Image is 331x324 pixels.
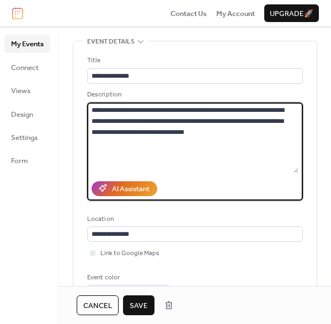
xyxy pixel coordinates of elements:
[4,152,50,169] a: Form
[216,8,255,19] a: My Account
[270,8,313,19] span: Upgrade 🚀
[4,82,50,99] a: Views
[87,214,301,225] div: Location
[123,295,154,315] button: Save
[11,155,28,166] span: Form
[92,181,157,196] button: AI Assistant
[100,248,159,259] span: Link to Google Maps
[11,132,38,143] span: Settings
[11,39,44,50] span: My Events
[4,128,50,146] a: Settings
[87,89,301,100] div: Description
[87,36,135,47] span: Event details
[87,272,168,283] div: Event color
[12,7,23,19] img: logo
[170,8,207,19] a: Contact Us
[87,55,301,66] div: Title
[11,85,30,96] span: Views
[11,109,33,120] span: Design
[4,35,50,52] a: My Events
[83,300,112,311] span: Cancel
[11,62,39,73] span: Connect
[77,295,119,315] button: Cancel
[4,58,50,76] a: Connect
[130,300,148,311] span: Save
[112,183,150,195] div: AI Assistant
[4,105,50,123] a: Design
[264,4,319,22] button: Upgrade🚀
